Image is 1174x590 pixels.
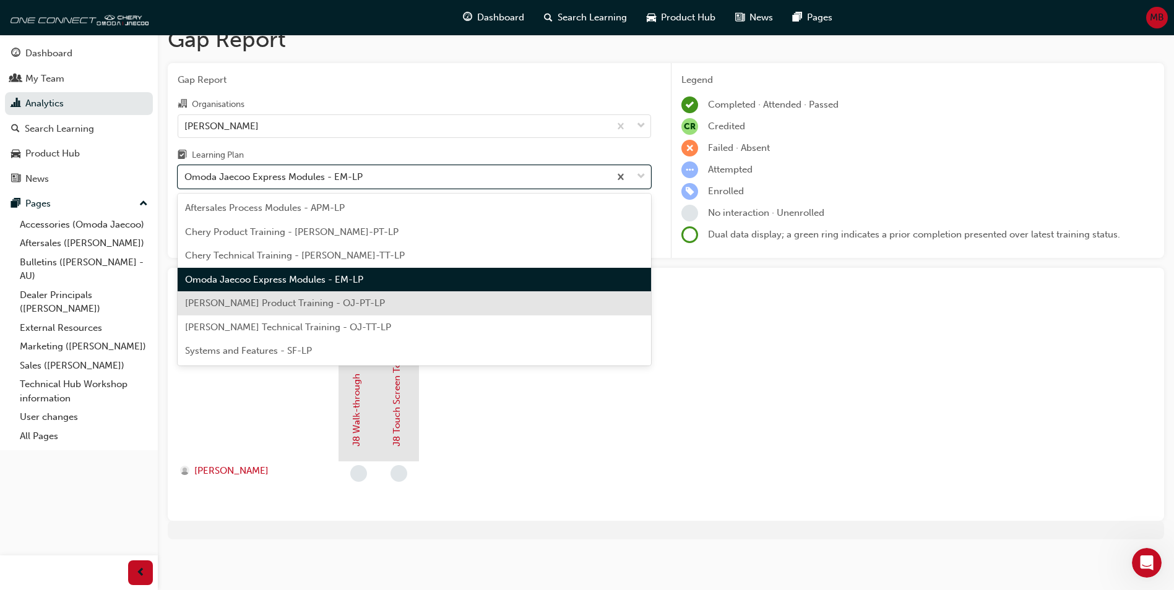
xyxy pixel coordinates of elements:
[558,11,627,25] span: Search Learning
[185,250,405,261] span: Chery Technical Training - [PERSON_NAME]-TT-LP
[180,464,327,478] a: [PERSON_NAME]
[708,164,753,175] span: Attempted
[178,99,187,110] span: organisation-icon
[136,565,145,581] span: prev-icon
[391,465,407,482] span: learningRecordVerb_NONE-icon
[463,10,472,25] span: guage-icon
[681,118,698,135] span: null-icon
[681,73,1154,87] div: Legend
[5,42,153,65] a: Dashboard
[11,48,20,59] span: guage-icon
[637,169,645,185] span: down-icon
[708,142,770,153] span: Failed · Absent
[477,11,524,25] span: Dashboard
[25,20,50,45] div: Profile image for Technical
[11,199,20,210] span: pages-icon
[185,226,399,237] span: Chery Product Training - [PERSON_NAME]-PT-LP
[534,5,637,30] a: search-iconSearch Learning
[11,148,20,160] span: car-icon
[15,427,153,446] a: All Pages
[5,118,153,140] a: Search Learning
[185,322,391,333] span: [PERSON_NAME] Technical Training - OJ-TT-LP
[6,5,149,30] img: oneconnect
[194,464,269,478] span: [PERSON_NAME]
[25,147,80,161] div: Product Hub
[15,319,153,338] a: External Resources
[725,5,783,30] a: news-iconNews
[185,297,385,309] span: [PERSON_NAME] Product Training - OJ-PT-LP
[5,168,153,190] a: News
[165,417,207,425] span: Messages
[178,73,651,87] span: Gap Report
[1146,7,1168,28] button: MB
[708,207,824,218] span: No interaction · Unenrolled
[178,150,187,161] span: learningplan-icon
[708,229,1120,240] span: Dual data display; a green ring indicates a prior completion presented over latest training status.
[5,40,153,192] button: DashboardMy TeamAnalyticsSearch LearningProduct HubNews
[5,192,153,215] button: Pages
[185,345,312,356] span: Systems and Features - SF-LP
[139,196,148,212] span: up-icon
[637,5,725,30] a: car-iconProduct Hub
[708,99,839,110] span: Completed · Attended · Passed
[351,374,362,447] a: J8 Walk-through
[681,183,698,200] span: learningRecordVerb_ENROLL-icon
[735,10,745,25] span: news-icon
[213,20,235,42] div: Close
[15,408,153,427] a: User changes
[184,170,363,184] div: Omoda Jaecoo Express Modules - EM-LP
[11,174,20,185] span: news-icon
[681,140,698,156] span: learningRecordVerb_FAIL-icon
[783,5,842,30] a: pages-iconPages
[124,386,248,435] button: Messages
[793,10,802,25] span: pages-icon
[5,67,153,90] a: My Team
[5,142,153,165] a: Product Hub
[1132,548,1162,578] iframe: Intercom live chat
[11,124,20,135] span: search-icon
[350,465,367,482] span: learningRecordVerb_NONE-icon
[647,10,656,25] span: car-icon
[11,98,20,109] span: chart-icon
[681,96,698,113] span: learningRecordVerb_COMPLETE-icon
[391,336,402,447] a: J8 Touch Screen Top Tips
[749,11,773,25] span: News
[25,88,223,130] p: Hi [PERSON_NAME] 👋
[168,26,1164,53] h1: Gap Report
[661,11,715,25] span: Product Hub
[192,98,244,111] div: Organisations
[453,5,534,30] a: guage-iconDashboard
[25,46,72,61] div: Dashboard
[1150,11,1164,25] span: MB
[25,130,223,151] p: How can we help?
[708,121,745,132] span: Credited
[25,172,49,186] div: News
[185,202,345,213] span: Aftersales Process Modules - APM-LP
[184,119,259,133] div: [PERSON_NAME]
[25,72,64,86] div: My Team
[48,417,76,425] span: Home
[15,356,153,375] a: Sales ([PERSON_NAME])
[15,375,153,408] a: Technical Hub Workshop information
[807,11,832,25] span: Pages
[15,234,153,253] a: Aftersales ([PERSON_NAME])
[185,274,363,285] span: Omoda Jaecoo Express Modules - EM-LP
[681,205,698,221] span: learningRecordVerb_NONE-icon
[637,118,645,134] span: down-icon
[15,253,153,286] a: Bulletins ([PERSON_NAME] - AU)
[5,92,153,115] a: Analytics
[25,122,94,136] div: Search Learning
[192,149,244,161] div: Learning Plan
[25,197,51,211] div: Pages
[544,10,553,25] span: search-icon
[15,286,153,319] a: Dealer Principals ([PERSON_NAME])
[11,74,20,85] span: people-icon
[15,215,153,234] a: Accessories (Omoda Jaecoo)
[15,337,153,356] a: Marketing ([PERSON_NAME])
[681,161,698,178] span: learningRecordVerb_ATTEMPT-icon
[708,186,744,197] span: Enrolled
